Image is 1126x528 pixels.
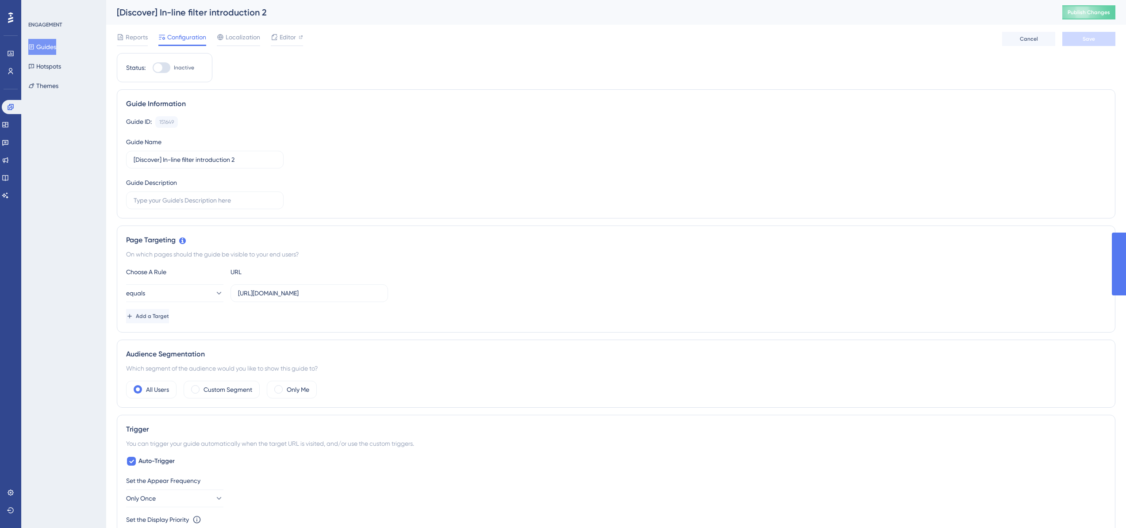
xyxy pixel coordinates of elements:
div: You can trigger your guide automatically when the target URL is visited, and/or use the custom tr... [126,438,1106,449]
span: Configuration [167,32,206,42]
div: URL [231,267,328,277]
span: Publish Changes [1068,9,1110,16]
span: Only Once [126,493,156,504]
button: Guides [28,39,56,55]
div: Status: [126,62,146,73]
div: Set the Display Priority [126,514,189,525]
div: Trigger [126,424,1106,435]
div: Choose A Rule [126,267,223,277]
label: All Users [146,384,169,395]
div: Set the Appear Frequency [126,475,1106,486]
button: Cancel [1002,32,1055,46]
input: Type your Guide’s Description here [134,195,276,205]
label: Custom Segment [204,384,252,395]
input: yourwebsite.com/path [238,288,380,298]
div: On which pages should the guide be visible to your end users? [126,249,1106,260]
label: Only Me [287,384,309,395]
div: Guide Name [126,137,161,147]
span: Editor [280,32,296,42]
button: Only Once [126,490,223,507]
span: Save [1083,35,1095,42]
span: Reports [126,32,148,42]
button: Themes [28,78,58,94]
span: Add a Target [136,313,169,320]
button: Hotspots [28,58,61,74]
span: equals [126,288,145,298]
button: equals [126,284,223,302]
div: ENGAGEMENT [28,21,62,28]
span: Inactive [174,64,194,71]
button: Save [1062,32,1115,46]
span: Cancel [1020,35,1038,42]
iframe: UserGuiding AI Assistant Launcher [1089,493,1115,520]
div: Guide Information [126,99,1106,109]
input: Type your Guide’s Name here [134,155,276,165]
div: Which segment of the audience would you like to show this guide to? [126,363,1106,374]
button: Publish Changes [1062,5,1115,19]
div: [Discover] In-line filter introduction 2 [117,6,1040,19]
div: 151649 [159,119,174,126]
div: Audience Segmentation [126,349,1106,360]
div: Page Targeting [126,235,1106,245]
div: Guide ID: [126,116,152,128]
button: Add a Target [126,309,169,323]
span: Auto-Trigger [138,456,175,467]
div: Guide Description [126,177,177,188]
span: Localization [226,32,260,42]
